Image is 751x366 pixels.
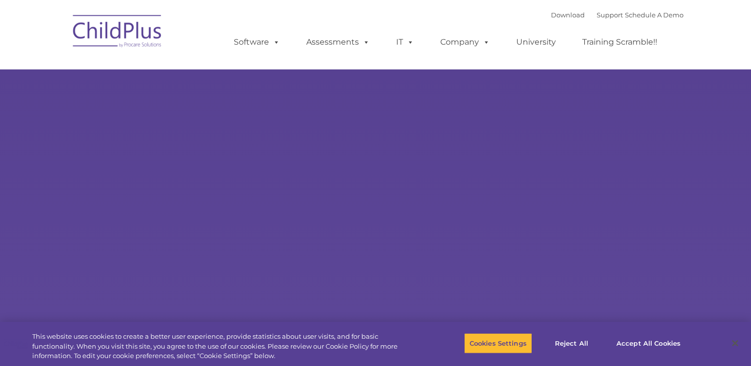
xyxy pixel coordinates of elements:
font: | [551,11,683,19]
a: IT [386,32,424,52]
button: Close [724,332,746,354]
a: Assessments [296,32,380,52]
a: Training Scramble!! [572,32,667,52]
a: Download [551,11,585,19]
a: University [506,32,566,52]
a: Schedule A Demo [625,11,683,19]
button: Reject All [541,333,603,354]
a: Support [597,11,623,19]
img: ChildPlus by Procare Solutions [68,8,167,58]
button: Accept All Cookies [611,333,686,354]
button: Cookies Settings [464,333,532,354]
a: Company [430,32,500,52]
a: Software [224,32,290,52]
div: This website uses cookies to create a better user experience, provide statistics about user visit... [32,332,413,361]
